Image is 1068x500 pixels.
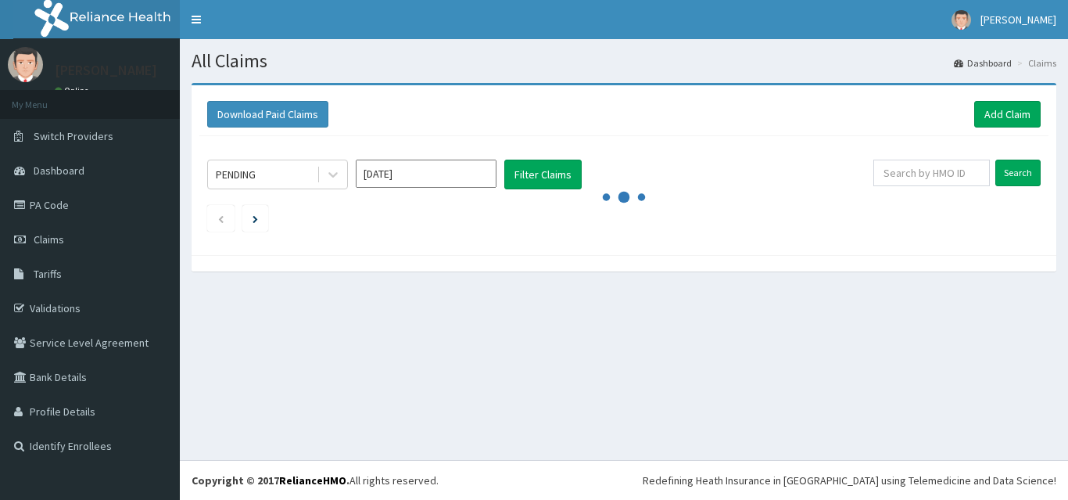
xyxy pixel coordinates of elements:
p: [PERSON_NAME] [55,63,157,77]
a: Add Claim [974,101,1041,128]
input: Select Month and Year [356,160,496,188]
span: Switch Providers [34,129,113,143]
a: Next page [253,211,258,225]
svg: audio-loading [600,174,647,221]
span: Claims [34,232,64,246]
button: Filter Claims [504,160,582,189]
span: [PERSON_NAME] [980,13,1056,27]
a: Previous page [217,211,224,225]
button: Download Paid Claims [207,101,328,128]
span: Dashboard [34,164,84,178]
footer: All rights reserved. [180,460,1068,500]
li: Claims [1013,56,1056,70]
a: RelianceHMO [279,473,346,487]
a: Online [55,85,92,96]
strong: Copyright © 2017 . [192,473,349,487]
img: User Image [8,47,43,82]
h1: All Claims [192,51,1056,71]
a: Dashboard [954,56,1012,70]
div: PENDING [216,167,256,182]
div: Redefining Heath Insurance in [GEOGRAPHIC_DATA] using Telemedicine and Data Science! [643,473,1056,488]
input: Search by HMO ID [873,160,990,186]
span: Tariffs [34,267,62,281]
input: Search [995,160,1041,186]
img: User Image [952,10,971,30]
